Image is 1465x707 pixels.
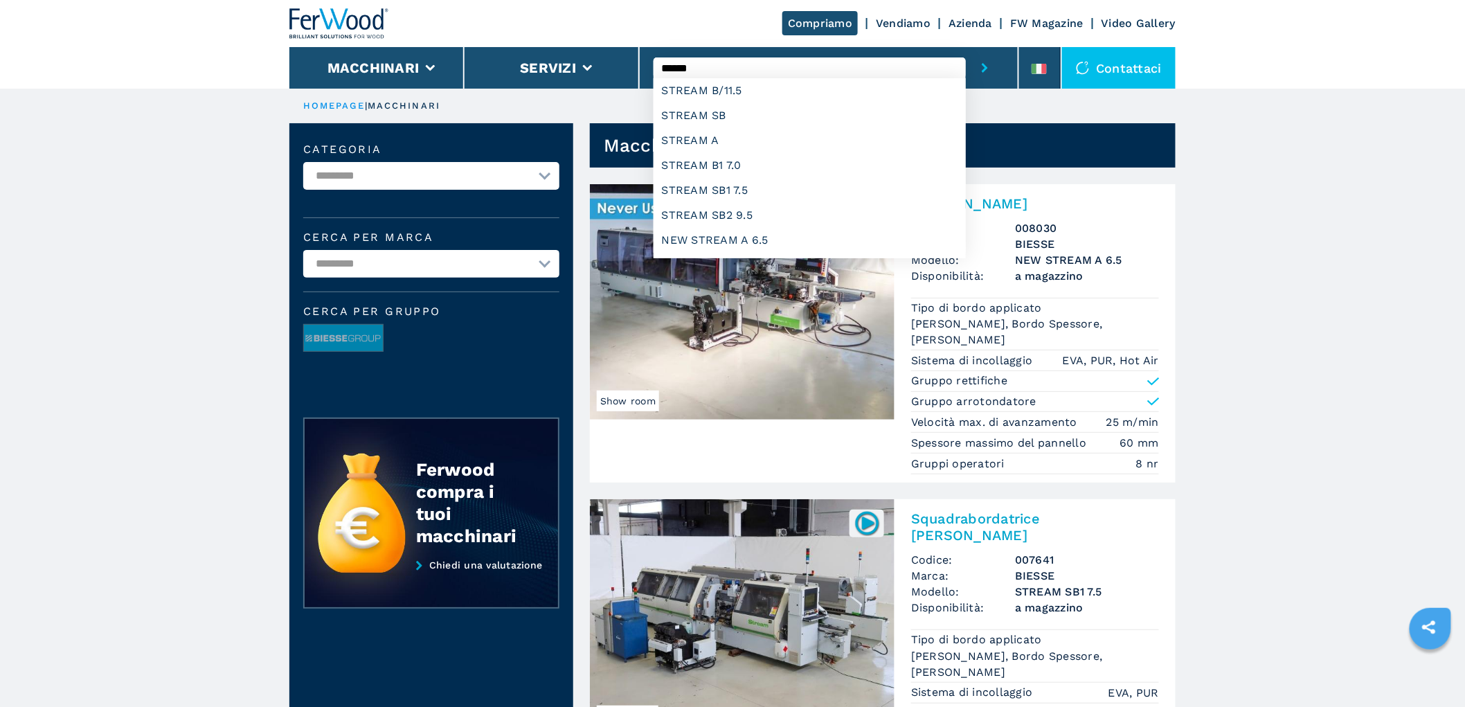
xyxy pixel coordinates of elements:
[654,78,966,103] div: STREAM B/11.5
[911,415,1081,430] p: Velocità max. di avanzamento
[1106,414,1159,430] em: 25 m/min
[416,458,531,547] div: Ferwood compra i tuoi macchinari
[1010,17,1084,30] a: FW Magazine
[876,17,931,30] a: Vendiamo
[911,568,1015,584] span: Marca:
[1120,435,1159,451] em: 60 mm
[854,510,881,537] img: 007641
[911,456,1008,472] p: Gruppi operatori
[590,184,1176,483] a: Bordatrice Singola BIESSE NEW STREAM A 6.5Show room[PERSON_NAME]Codice:008030Marca:BIESSEModello:...
[1015,268,1159,284] span: a magazzino
[654,203,966,228] div: STREAM SB2 9.5
[303,232,559,243] label: Cerca per marca
[911,632,1045,647] p: Tipo di bordo applicato
[911,648,1159,680] em: [PERSON_NAME], Bordo Spessore, [PERSON_NAME]
[654,103,966,128] div: STREAM SB
[654,178,966,203] div: STREAM SB1 7.5
[911,373,1007,388] p: Gruppo rettifiche
[1076,61,1090,75] img: Contattaci
[303,100,365,111] a: HOMEPAGE
[365,100,368,111] span: |
[597,391,659,411] span: Show room
[911,510,1159,544] h2: Squadrabordatrice [PERSON_NAME]
[327,60,420,76] button: Macchinari
[911,394,1036,409] p: Gruppo arrotondatore
[911,268,1015,284] span: Disponibilità:
[604,134,703,156] h1: Macchinari
[1412,610,1446,645] a: sharethis
[1015,252,1159,268] h3: NEW STREAM A 6.5
[911,552,1015,568] span: Codice:
[303,144,559,155] label: Categoria
[911,584,1015,600] span: Modello:
[911,600,1015,616] span: Disponibilità:
[911,301,1045,316] p: Tipo di bordo applicato
[654,128,966,153] div: STREAM A
[911,353,1036,368] p: Sistema di incollaggio
[654,153,966,178] div: STREAM B1 7.0
[304,325,383,352] img: image
[949,17,992,30] a: Azienda
[1015,236,1159,252] h3: BIESSE
[1015,552,1159,568] h3: 007641
[520,60,576,76] button: Servizi
[1108,685,1159,701] em: EVA, PUR
[303,560,559,609] a: Chiedi una valutazione
[289,8,389,39] img: Ferwood
[911,436,1090,451] p: Spessore massimo del pannello
[368,100,440,112] p: macchinari
[1015,584,1159,600] h3: STREAM SB1 7.5
[303,306,559,317] span: Cerca per Gruppo
[1136,456,1159,472] em: 8 nr
[1406,645,1455,697] iframe: Chat
[911,252,1015,268] span: Modello:
[1102,17,1176,30] a: Video Gallery
[654,228,966,253] div: NEW STREAM A 6.5
[1015,220,1159,236] h3: 008030
[911,316,1159,348] em: [PERSON_NAME], Bordo Spessore, [PERSON_NAME]
[782,11,858,35] a: Compriamo
[590,184,895,420] img: Bordatrice Singola BIESSE NEW STREAM A 6.5
[1015,600,1159,616] span: a magazzino
[1062,47,1176,89] div: Contattaci
[911,685,1036,700] p: Sistema di incollaggio
[911,195,1159,212] h2: [PERSON_NAME]
[1063,352,1159,368] em: EVA, PUR, Hot Air
[1015,568,1159,584] h3: BIESSE
[966,47,1004,89] button: submit-button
